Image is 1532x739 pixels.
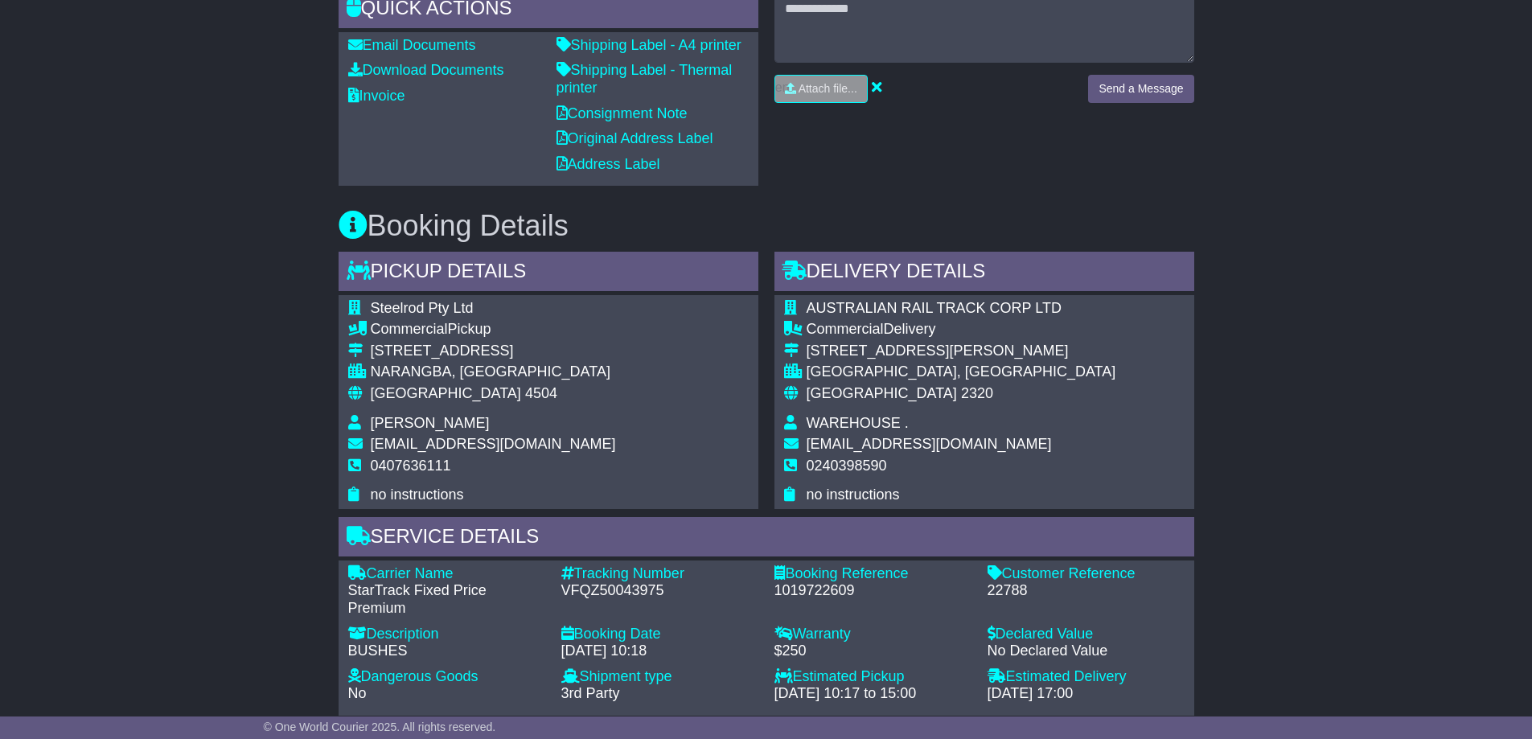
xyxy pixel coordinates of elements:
div: Dangerous Goods [348,668,545,686]
span: no instructions [807,487,900,503]
div: Booking Date [561,626,758,643]
div: No Declared Value [988,643,1185,660]
div: Description [348,626,545,643]
div: 1019722609 [774,582,971,600]
a: Invoice [348,88,405,104]
div: Customer Reference [988,565,1185,583]
span: 4504 [525,385,557,401]
span: [EMAIL_ADDRESS][DOMAIN_NAME] [807,436,1052,452]
div: [DATE] 10:17 to 15:00 [774,685,971,703]
span: 2320 [961,385,993,401]
span: 0240398590 [807,458,887,474]
div: Estimated Delivery [988,668,1185,686]
a: Shipping Label - Thermal printer [557,62,733,96]
div: [DATE] 10:18 [561,643,758,660]
span: 0407636111 [371,458,451,474]
div: [DATE] 17:00 [988,685,1185,703]
span: Commercial [371,321,448,337]
span: 3rd Party [561,685,620,701]
div: Declared Value [988,626,1185,643]
div: Delivery Details [774,252,1194,295]
div: Tracking Number [561,565,758,583]
div: Carrier Name [348,565,545,583]
span: [GEOGRAPHIC_DATA] [807,385,957,401]
div: Delivery [807,321,1116,339]
div: Estimated Pickup [774,668,971,686]
div: Warranty [774,626,971,643]
div: Service Details [339,517,1194,560]
span: © One World Courier 2025. All rights reserved. [264,721,496,733]
span: No [348,685,367,701]
div: 22788 [988,582,1185,600]
h3: Booking Details [339,210,1194,242]
div: Booking Reference [774,565,971,583]
div: [STREET_ADDRESS][PERSON_NAME] [807,343,1116,360]
span: Steelrod Pty Ltd [371,300,474,316]
a: Address Label [557,156,660,172]
span: AUSTRALIAN RAIL TRACK CORP LTD [807,300,1062,316]
button: Send a Message [1088,75,1193,103]
span: [EMAIL_ADDRESS][DOMAIN_NAME] [371,436,616,452]
div: $250 [774,643,971,660]
a: Shipping Label - A4 printer [557,37,741,53]
a: Original Address Label [557,130,713,146]
div: NARANGBA, [GEOGRAPHIC_DATA] [371,363,616,381]
div: Pickup Details [339,252,758,295]
span: [PERSON_NAME] [371,415,490,431]
span: [GEOGRAPHIC_DATA] [371,385,521,401]
span: Commercial [807,321,884,337]
div: Shipment type [561,668,758,686]
div: Pickup [371,321,616,339]
div: StarTrack Fixed Price Premium [348,582,545,617]
div: BUSHES [348,643,545,660]
a: Consignment Note [557,105,688,121]
a: Download Documents [348,62,504,78]
div: VFQZ50043975 [561,582,758,600]
div: [STREET_ADDRESS] [371,343,616,360]
span: WAREHOUSE . [807,415,909,431]
a: Email Documents [348,37,476,53]
div: [GEOGRAPHIC_DATA], [GEOGRAPHIC_DATA] [807,363,1116,381]
span: no instructions [371,487,464,503]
